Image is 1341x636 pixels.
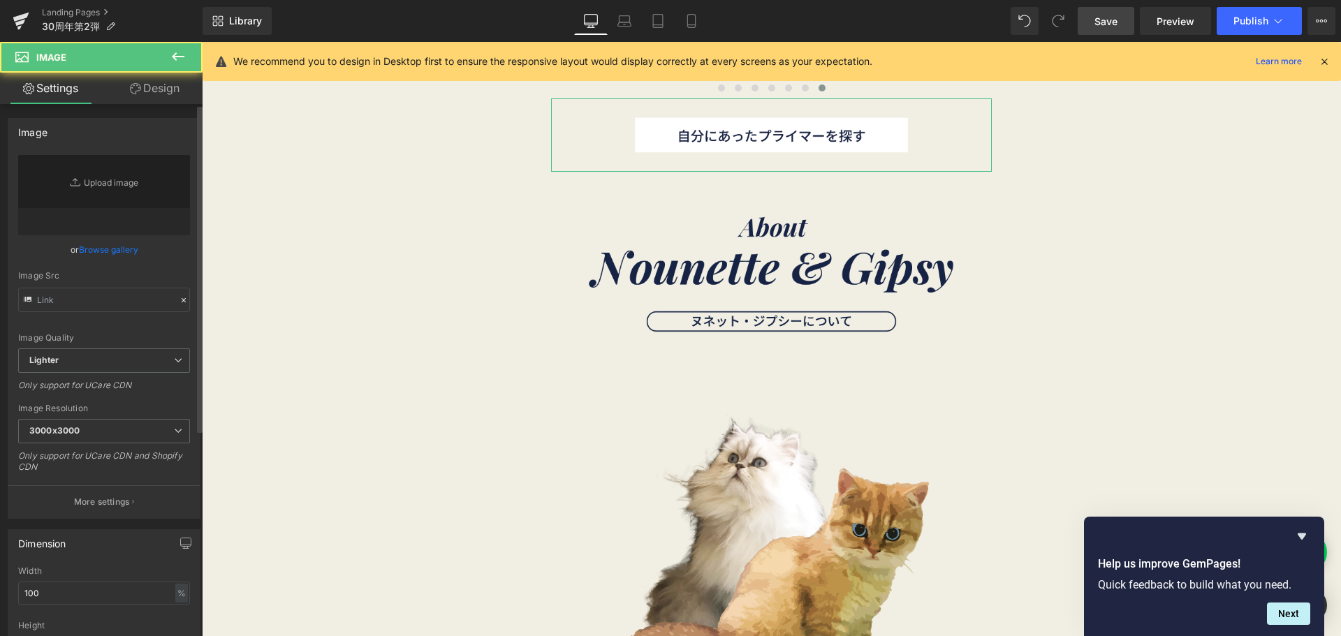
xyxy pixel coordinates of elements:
[18,242,190,257] div: or
[1098,556,1310,572] h2: Help us improve GemPages!
[42,7,203,18] a: Landing Pages
[1140,7,1211,35] a: Preview
[1217,7,1302,35] button: Publish
[1094,14,1117,29] span: Save
[18,566,190,576] div: Width
[574,7,608,35] a: Desktop
[29,355,59,365] b: Lighter
[18,450,190,482] div: Only support for UCare CDN and Shopify CDN
[104,73,205,104] a: Design
[18,333,190,343] div: Image Quality
[18,404,190,413] div: Image Resolution
[1157,14,1194,29] span: Preview
[1098,528,1310,625] div: Help us improve GemPages!
[1011,7,1039,35] button: Undo
[641,7,675,35] a: Tablet
[36,52,66,63] span: Image
[175,584,188,602] div: %
[1307,7,1335,35] button: More
[18,288,190,312] input: Link
[1250,53,1307,70] a: Learn more
[18,380,190,400] div: Only support for UCare CDN
[18,119,47,138] div: Image
[18,621,190,630] div: Height
[1044,7,1072,35] button: Redo
[1294,528,1310,545] button: Hide survey
[18,530,66,549] div: Dimension
[18,271,190,281] div: Image Src
[42,21,100,32] span: 30周年第2弾
[1233,15,1268,27] span: Publish
[1098,578,1310,591] p: Quick feedback to build what you need.
[74,496,130,508] p: More settings
[18,582,190,605] input: auto
[8,485,200,518] button: More settings
[233,54,872,69] p: We recommend you to design in Desktop first to ensure the responsive layout would display correct...
[229,15,262,27] span: Library
[29,425,80,436] b: 3000x3000
[675,7,708,35] a: Mobile
[79,237,138,262] a: Browse gallery
[608,7,641,35] a: Laptop
[203,7,272,35] a: New Library
[1267,602,1310,625] button: Next question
